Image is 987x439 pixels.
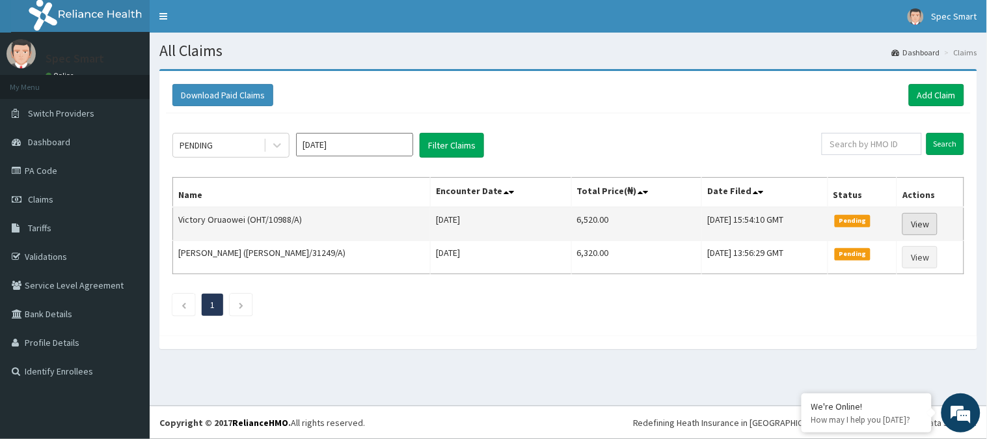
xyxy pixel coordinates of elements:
[902,213,938,235] a: View
[28,136,70,148] span: Dashboard
[941,47,977,58] li: Claims
[571,241,702,274] td: 6,320.00
[210,299,215,311] a: Page 1 is your current page
[173,207,431,241] td: Victory Oruaowei (OHT/10988/A)
[173,178,431,208] th: Name
[892,47,940,58] a: Dashboard
[159,417,291,429] strong: Copyright © 2017 .
[7,297,248,343] textarea: Type your message and hit 'Enter'
[7,39,36,68] img: User Image
[897,178,964,208] th: Actions
[173,241,431,274] td: [PERSON_NAME] ([PERSON_NAME]/31249/A)
[181,299,187,311] a: Previous page
[932,10,977,22] span: Spec Smart
[926,133,964,155] input: Search
[172,84,273,106] button: Download Paid Claims
[68,73,219,90] div: Chat with us now
[702,178,828,208] th: Date Filed
[46,53,104,64] p: Spec Smart
[28,193,53,205] span: Claims
[420,133,484,158] button: Filter Claims
[835,248,871,260] span: Pending
[28,107,94,119] span: Switch Providers
[430,207,571,241] td: [DATE]
[702,241,828,274] td: [DATE] 13:56:29 GMT
[571,178,702,208] th: Total Price(₦)
[180,139,213,152] div: PENDING
[633,416,977,429] div: Redefining Heath Insurance in [GEOGRAPHIC_DATA] using Telemedicine and Data Science!
[232,417,288,429] a: RelianceHMO
[702,207,828,241] td: [DATE] 15:54:10 GMT
[24,65,53,98] img: d_794563401_company_1708531726252_794563401
[238,299,244,311] a: Next page
[28,222,51,234] span: Tariffs
[908,8,924,25] img: User Image
[75,135,180,266] span: We're online!
[213,7,245,38] div: Minimize live chat window
[902,246,938,268] a: View
[822,133,922,155] input: Search by HMO ID
[150,406,987,439] footer: All rights reserved.
[811,414,922,425] p: How may I help you today?
[835,215,871,227] span: Pending
[46,71,77,80] a: Online
[811,401,922,412] div: We're Online!
[430,178,571,208] th: Encounter Date
[430,241,571,274] td: [DATE]
[159,42,977,59] h1: All Claims
[571,207,702,241] td: 6,520.00
[296,133,413,156] input: Select Month and Year
[828,178,897,208] th: Status
[909,84,964,106] a: Add Claim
